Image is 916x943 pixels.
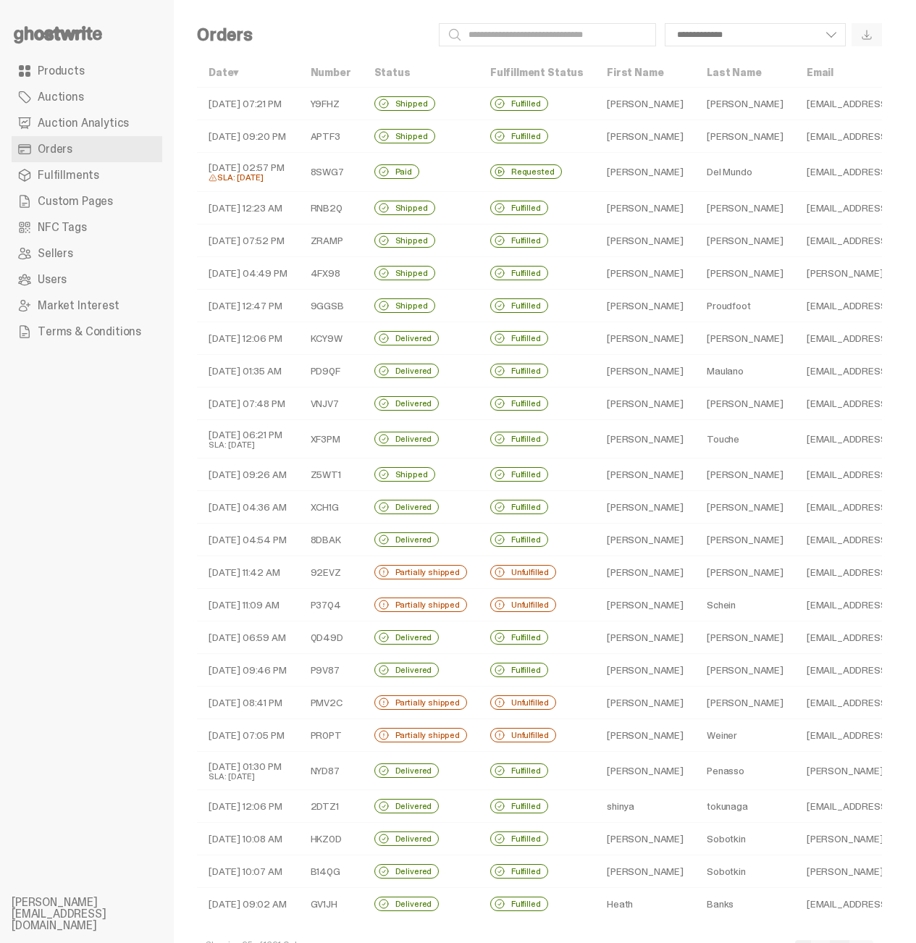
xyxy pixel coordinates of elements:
div: Shipped [374,298,435,313]
div: Fulfilled [490,630,548,645]
span: Market Interest [38,300,119,311]
td: [PERSON_NAME] [695,120,795,153]
div: Fulfilled [490,266,548,280]
td: [DATE] 10:07 AM [197,855,299,887]
div: Fulfilled [490,331,548,345]
td: [PERSON_NAME] [595,153,695,192]
td: B14QG [299,855,363,887]
div: Shipped [374,129,435,143]
td: [PERSON_NAME] [695,387,795,419]
a: Date▾ [209,66,238,79]
td: [DATE] 04:36 AM [197,490,299,523]
td: XF3PM [299,419,363,458]
td: Y9FHZ [299,88,363,120]
div: Delivered [374,897,440,911]
td: NYD87 [299,751,363,789]
a: NFC Tags [12,214,162,240]
span: NFC Tags [38,222,87,233]
div: Delivered [374,500,440,514]
td: [PERSON_NAME] [595,490,695,523]
div: Fulfilled [490,799,548,813]
td: [DATE] 04:49 PM [197,256,299,289]
td: [PERSON_NAME] [695,256,795,289]
a: Auction Analytics [12,110,162,136]
a: Products [12,58,162,84]
td: [PERSON_NAME] [595,588,695,621]
div: Fulfilled [490,298,548,313]
div: Fulfilled [490,201,548,215]
td: [PERSON_NAME] [595,322,695,354]
td: KCY9W [299,322,363,354]
td: P9V87 [299,653,363,686]
td: P37Q4 [299,588,363,621]
td: Weiner [695,718,795,751]
div: Unfulfilled [490,565,556,579]
div: Fulfilled [490,663,548,677]
td: [DATE] 11:09 AM [197,588,299,621]
div: Delivered [374,364,440,378]
div: Requested [490,164,562,179]
span: Products [38,65,85,77]
td: [PERSON_NAME] [695,191,795,224]
th: Fulfillment Status [479,58,595,88]
div: Fulfilled [490,864,548,879]
td: [DATE] 09:46 PM [197,653,299,686]
td: [PERSON_NAME] [695,686,795,718]
td: [DATE] 12:06 PM [197,789,299,822]
td: ZRAMP [299,224,363,256]
td: shinya [595,789,695,822]
td: [DATE] 01:30 PM [197,751,299,789]
td: Heath [595,887,695,920]
td: [DATE] 07:52 PM [197,224,299,256]
div: Delivered [374,331,440,345]
div: Delivered [374,864,440,879]
td: [DATE] 12:23 AM [197,191,299,224]
td: [DATE] 09:20 PM [197,120,299,153]
td: [PERSON_NAME] [695,490,795,523]
td: 8DBAK [299,523,363,556]
td: Penasso [695,751,795,789]
td: XCH1G [299,490,363,523]
li: [PERSON_NAME][EMAIL_ADDRESS][DOMAIN_NAME] [12,897,185,931]
div: Delivered [374,396,440,411]
td: VNJV7 [299,387,363,419]
div: Delivered [374,831,440,846]
div: Fulfilled [490,897,548,911]
td: [PERSON_NAME] [695,523,795,556]
td: [DATE] 04:54 PM [197,523,299,556]
div: Fulfilled [490,364,548,378]
td: [PERSON_NAME] [695,458,795,490]
td: GV1JH [299,887,363,920]
div: Unfulfilled [490,598,556,612]
td: [DATE] 06:59 AM [197,621,299,653]
td: PR0PT [299,718,363,751]
td: [PERSON_NAME] [595,855,695,887]
div: Partially shipped [374,598,467,612]
td: Schein [695,588,795,621]
td: [PERSON_NAME] [695,621,795,653]
a: Orders [12,136,162,162]
td: PMV2C [299,686,363,718]
div: Fulfilled [490,432,548,446]
div: Partially shipped [374,565,467,579]
th: Status [363,58,479,88]
td: [PERSON_NAME] [595,387,695,419]
td: [PERSON_NAME] [595,751,695,789]
div: Partially shipped [374,695,467,710]
td: Del Mundo [695,153,795,192]
th: First Name [595,58,695,88]
td: [PERSON_NAME] [595,120,695,153]
a: Sellers [12,240,162,267]
h4: Orders [197,26,253,43]
div: Delivered [374,432,440,446]
td: [PERSON_NAME] [595,191,695,224]
a: Fulfillments [12,162,162,188]
td: [PERSON_NAME] [595,621,695,653]
td: RNB2Q [299,191,363,224]
td: 2DTZ1 [299,789,363,822]
span: Sellers [38,248,73,259]
td: Z5WT1 [299,458,363,490]
div: Delivered [374,799,440,813]
td: [PERSON_NAME] [695,88,795,120]
div: Shipped [374,233,435,248]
